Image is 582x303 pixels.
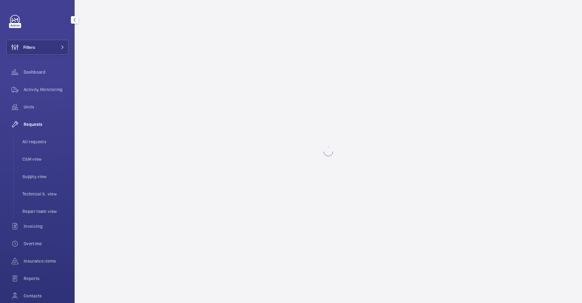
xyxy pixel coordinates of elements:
[23,44,35,50] span: Filters
[24,258,68,264] span: Insurance items
[24,223,68,229] span: Invoicing
[22,191,68,197] span: Technical S. view
[22,208,68,214] span: Repair team view
[24,104,68,110] span: Units
[24,121,68,127] span: Requests
[6,40,68,55] button: Filters
[24,241,68,247] span: Overtime
[24,69,68,75] span: Dashboard
[22,139,68,145] span: All requests
[24,293,68,299] span: Contacts
[22,156,68,162] span: CSM view
[24,86,68,93] span: Activity Monitoring
[22,173,68,180] span: Supply view
[24,275,68,282] span: Reports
